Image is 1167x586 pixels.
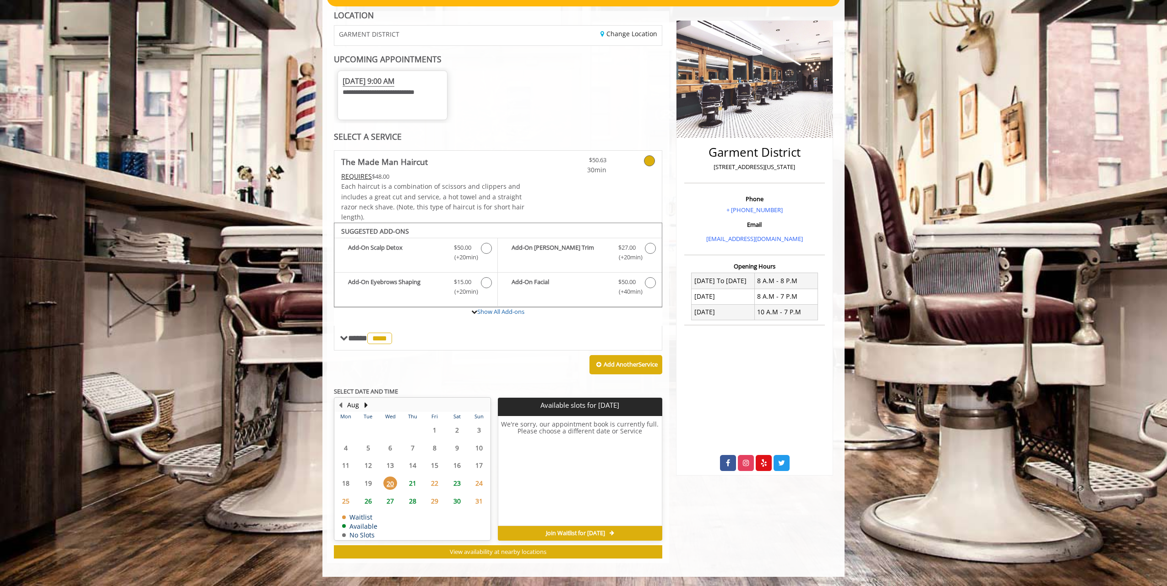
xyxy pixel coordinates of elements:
[401,492,423,510] td: Select day28
[342,523,377,530] td: Available
[334,545,662,559] button: View availability at nearby locations
[383,476,397,490] span: 20
[339,31,399,38] span: GARMENT DISTRICT
[754,273,818,289] td: 8 A.M - 8 P.M
[424,492,446,510] td: Select day29
[383,494,397,508] span: 27
[546,530,605,537] span: Join Waitlist for [DATE]
[449,287,476,296] span: (+20min )
[618,277,636,287] span: $50.00
[446,412,468,421] th: Sat
[468,412,491,421] th: Sun
[512,277,609,296] b: Add-On Facial
[613,252,640,262] span: (+20min )
[424,412,446,421] th: Fri
[498,421,661,522] h6: We're sorry, our appointment book is currently full. Please choose a different date or Service
[726,206,783,214] a: + [PHONE_NUMBER]
[334,132,662,141] div: SELECT A SERVICE
[502,243,657,264] label: Add-On Beard Trim
[341,182,524,221] span: Each haircut is a combination of scissors and clippers and includes a great cut and service, a ho...
[343,76,394,87] span: [DATE] 9:00 AM
[502,401,658,409] p: Available slots for [DATE]
[379,492,401,510] td: Select day27
[379,412,401,421] th: Wed
[687,196,823,202] h3: Phone
[401,474,423,492] td: Select day21
[334,10,374,21] b: LOCATION
[335,492,357,510] td: Select day25
[339,243,493,264] label: Add-On Scalp Detox
[600,29,657,38] a: Change Location
[552,151,606,175] a: $50.63
[754,304,818,320] td: 10 A.M - 7 P.M
[341,171,525,181] div: $48.00
[477,307,524,316] a: Show All Add-ons
[348,277,445,296] b: Add-On Eyebrows Shaping
[446,474,468,492] td: Select day23
[334,387,398,395] b: SELECT DATE AND TIME
[341,227,409,235] b: SUGGESTED ADD-ONS
[348,243,445,262] b: Add-On Scalp Detox
[684,263,825,269] h3: Opening Hours
[450,548,546,556] span: View availability at nearby locations
[468,474,491,492] td: Select day24
[446,492,468,510] td: Select day30
[341,172,372,181] span: This service needs some Advance to be paid before we block your appointment
[379,474,401,492] td: Select day20
[341,155,428,168] b: The Made Man Haircut
[687,162,823,172] p: [STREET_ADDRESS][US_STATE]
[361,494,375,508] span: 26
[450,476,464,490] span: 23
[512,243,609,262] b: Add-On [PERSON_NAME] Trim
[337,400,344,410] button: Previous Month
[692,304,755,320] td: [DATE]
[342,531,377,538] td: No Slots
[754,289,818,304] td: 8 A.M - 7 P.M
[472,494,486,508] span: 31
[687,146,823,159] h2: Garment District
[618,243,636,252] span: $27.00
[454,277,471,287] span: $15.00
[502,277,657,299] label: Add-On Facial
[406,476,420,490] span: 21
[401,412,423,421] th: Thu
[589,355,662,374] button: Add AnotherService
[347,400,359,410] button: Aug
[335,412,357,421] th: Mon
[428,476,442,490] span: 22
[334,223,662,308] div: The Made Man Haircut Add-onS
[472,476,486,490] span: 24
[424,474,446,492] td: Select day22
[449,252,476,262] span: (+20min )
[552,165,606,175] span: 30min
[406,494,420,508] span: 28
[450,494,464,508] span: 30
[604,360,658,368] b: Add Another Service
[692,289,755,304] td: [DATE]
[687,221,823,228] h3: Email
[357,492,379,510] td: Select day26
[692,273,755,289] td: [DATE] To [DATE]
[428,494,442,508] span: 29
[468,492,491,510] td: Select day31
[357,412,379,421] th: Tue
[613,287,640,296] span: (+40min )
[706,235,803,243] a: [EMAIL_ADDRESS][DOMAIN_NAME]
[342,514,377,520] td: Waitlist
[362,400,370,410] button: Next Month
[339,494,353,508] span: 25
[334,54,442,65] b: UPCOMING APPOINTMENTS
[454,243,471,252] span: $50.00
[339,277,493,299] label: Add-On Eyebrows Shaping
